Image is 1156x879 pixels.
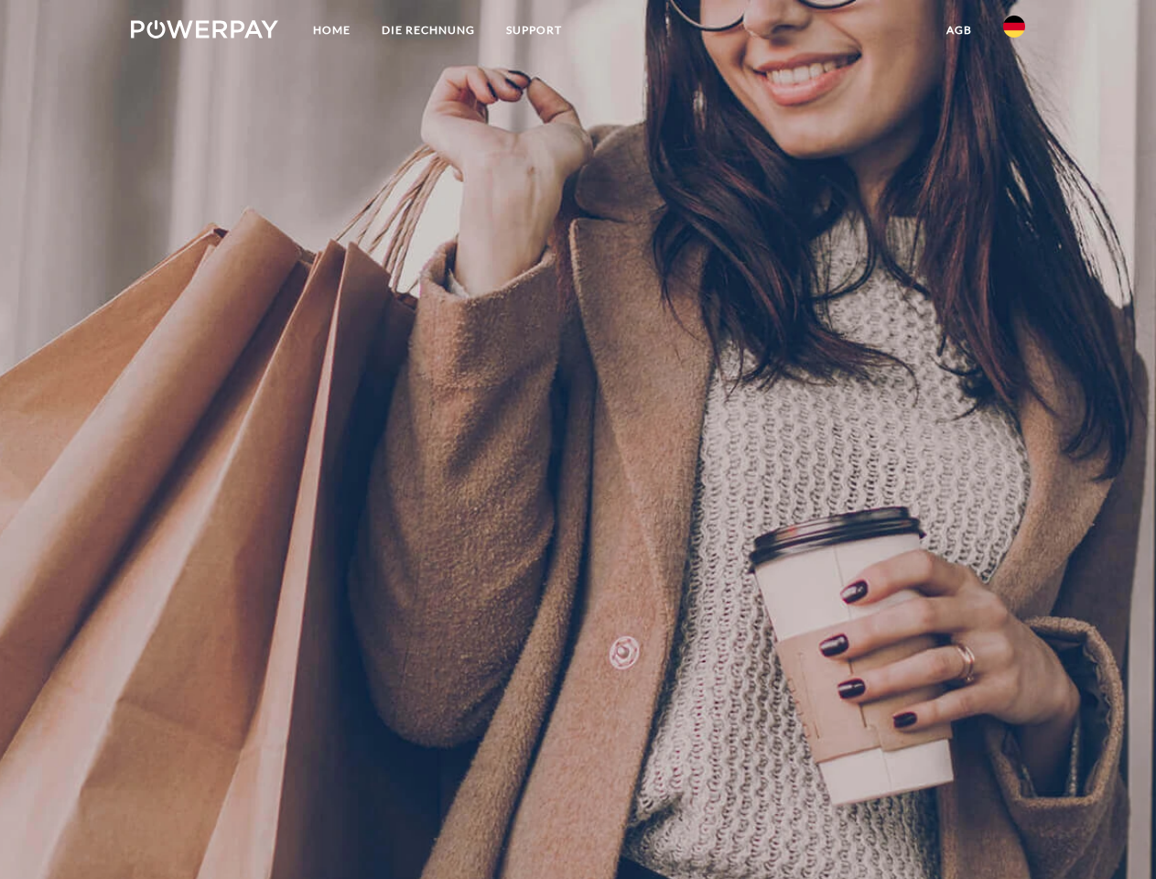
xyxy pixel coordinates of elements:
[1003,16,1025,38] img: de
[297,14,366,47] a: Home
[931,14,988,47] a: agb
[131,20,278,38] img: logo-powerpay-white.svg
[366,14,491,47] a: DIE RECHNUNG
[491,14,578,47] a: SUPPORT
